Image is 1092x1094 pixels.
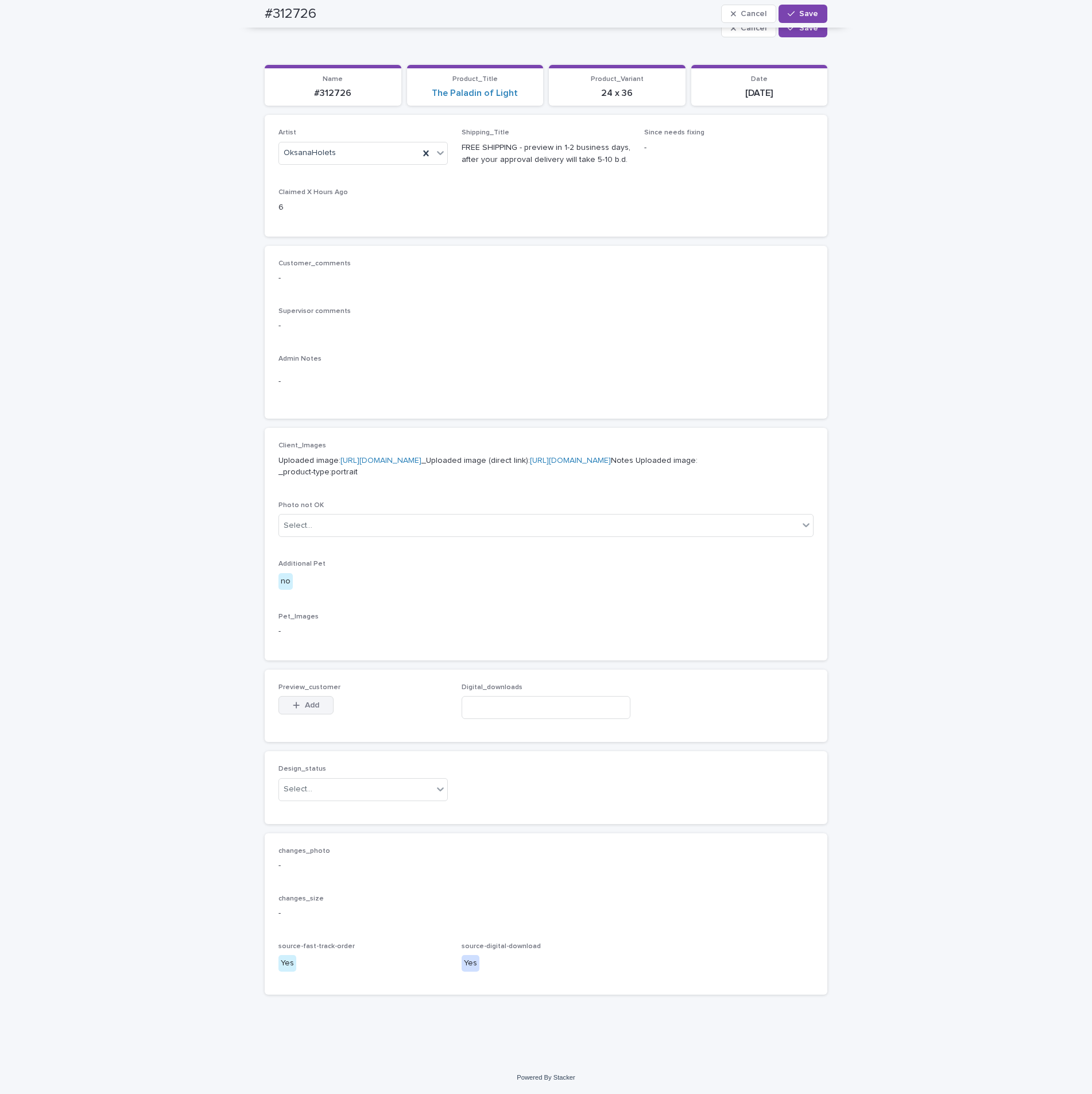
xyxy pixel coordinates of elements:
[591,76,644,83] span: Product_Variant
[278,560,326,567] span: Additional Pet
[741,10,766,18] span: Cancel
[340,457,421,465] a: [URL][DOMAIN_NAME]
[278,955,296,972] div: Yes
[462,684,522,691] span: Digital_downloads
[278,573,293,590] div: no
[305,701,319,709] span: Add
[741,24,766,32] span: Cancel
[278,189,348,196] span: Claimed X Hours Ago
[278,202,448,214] p: 6
[462,142,631,166] p: FREE SHIPPING - preview in 1-2 business days, after your approval delivery will take 5-10 b.d.
[284,147,336,159] span: OksanaHolets
[278,895,324,902] span: changes_size
[278,907,814,919] p: -
[323,76,343,83] span: Name
[278,442,326,449] span: Client_Images
[278,455,814,479] p: Uploaded image: _Uploaded image (direct link): Notes Uploaded image: _product-type:portrait
[644,142,814,154] p: -
[779,19,827,37] button: Save
[265,6,316,22] h2: #312726
[284,520,312,532] div: Select...
[278,860,814,872] p: -
[779,5,827,23] button: Save
[278,848,330,855] span: changes_photo
[751,76,768,83] span: Date
[432,88,518,99] a: The Paladin of Light
[278,320,814,332] p: -
[556,88,679,99] p: 24 x 36
[284,783,312,795] div: Select...
[799,24,818,32] span: Save
[278,355,322,362] span: Admin Notes
[721,19,776,37] button: Cancel
[278,129,296,136] span: Artist
[278,376,814,388] p: -
[278,613,319,620] span: Pet_Images
[452,76,498,83] span: Product_Title
[278,502,324,509] span: Photo not OK
[278,272,814,284] p: -
[698,88,821,99] p: [DATE]
[278,625,814,637] p: -
[278,943,355,950] span: source-fast-track-order
[462,943,541,950] span: source-digital-download
[644,129,704,136] span: Since needs fixing
[278,260,351,267] span: Customer_comments
[462,955,479,972] div: Yes
[272,88,394,99] p: #312726
[799,10,818,18] span: Save
[530,457,611,465] a: [URL][DOMAIN_NAME]
[721,5,776,23] button: Cancel
[517,1074,575,1081] a: Powered By Stacker
[278,308,351,315] span: Supervisor comments
[278,684,340,691] span: Preview_customer
[278,766,326,772] span: Design_status
[278,696,334,714] button: Add
[462,129,509,136] span: Shipping_Title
